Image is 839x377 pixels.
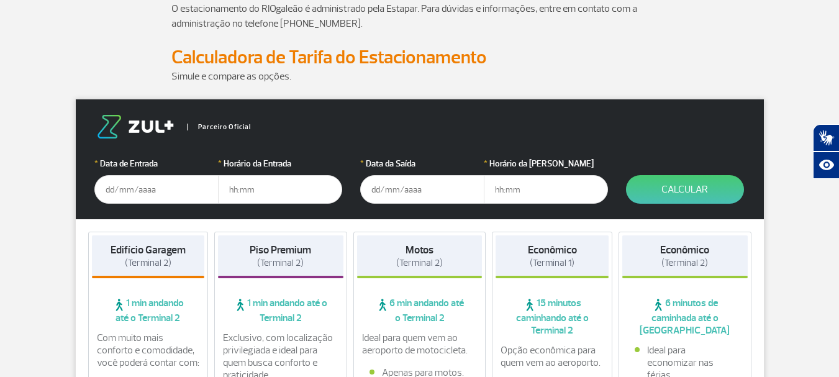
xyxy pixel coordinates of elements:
[218,297,343,324] span: 1 min andando até o Terminal 2
[257,257,304,269] span: (Terminal 2)
[171,46,668,69] h2: Calculadora de Tarifa do Estacionamento
[125,257,171,269] span: (Terminal 2)
[94,175,219,204] input: dd/mm/aaaa
[111,243,186,257] strong: Edifício Garagem
[171,69,668,84] p: Simule e compare as opções.
[626,175,744,204] button: Calcular
[171,1,668,31] p: O estacionamento do RIOgaleão é administrado pela Estapar. Para dúvidas e informações, entre em c...
[187,124,251,130] span: Parceiro Oficial
[92,297,205,324] span: 1 min andando até o Terminal 2
[97,332,200,369] p: Com muito mais conforto e comodidade, você poderá contar com:
[396,257,443,269] span: (Terminal 2)
[661,257,708,269] span: (Terminal 2)
[250,243,311,257] strong: Piso Premium
[813,124,839,179] div: Plugin de acessibilidade da Hand Talk.
[484,175,608,204] input: hh:mm
[362,332,478,357] p: Ideal para quem vem ao aeroporto de motocicleta.
[528,243,577,257] strong: Econômico
[660,243,709,257] strong: Econômico
[94,115,176,139] img: logo-zul.png
[530,257,574,269] span: (Terminal 1)
[218,157,342,170] label: Horário da Entrada
[813,124,839,152] button: Abrir tradutor de língua de sinais.
[496,297,609,337] span: 15 minutos caminhando até o Terminal 2
[94,157,219,170] label: Data de Entrada
[360,157,484,170] label: Data da Saída
[501,344,604,369] p: Opção econômica para quem vem ao aeroporto.
[813,152,839,179] button: Abrir recursos assistivos.
[622,297,748,337] span: 6 minutos de caminhada até o [GEOGRAPHIC_DATA]
[406,243,433,257] strong: Motos
[484,157,608,170] label: Horário da [PERSON_NAME]
[360,175,484,204] input: dd/mm/aaaa
[218,175,342,204] input: hh:mm
[357,297,483,324] span: 6 min andando até o Terminal 2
